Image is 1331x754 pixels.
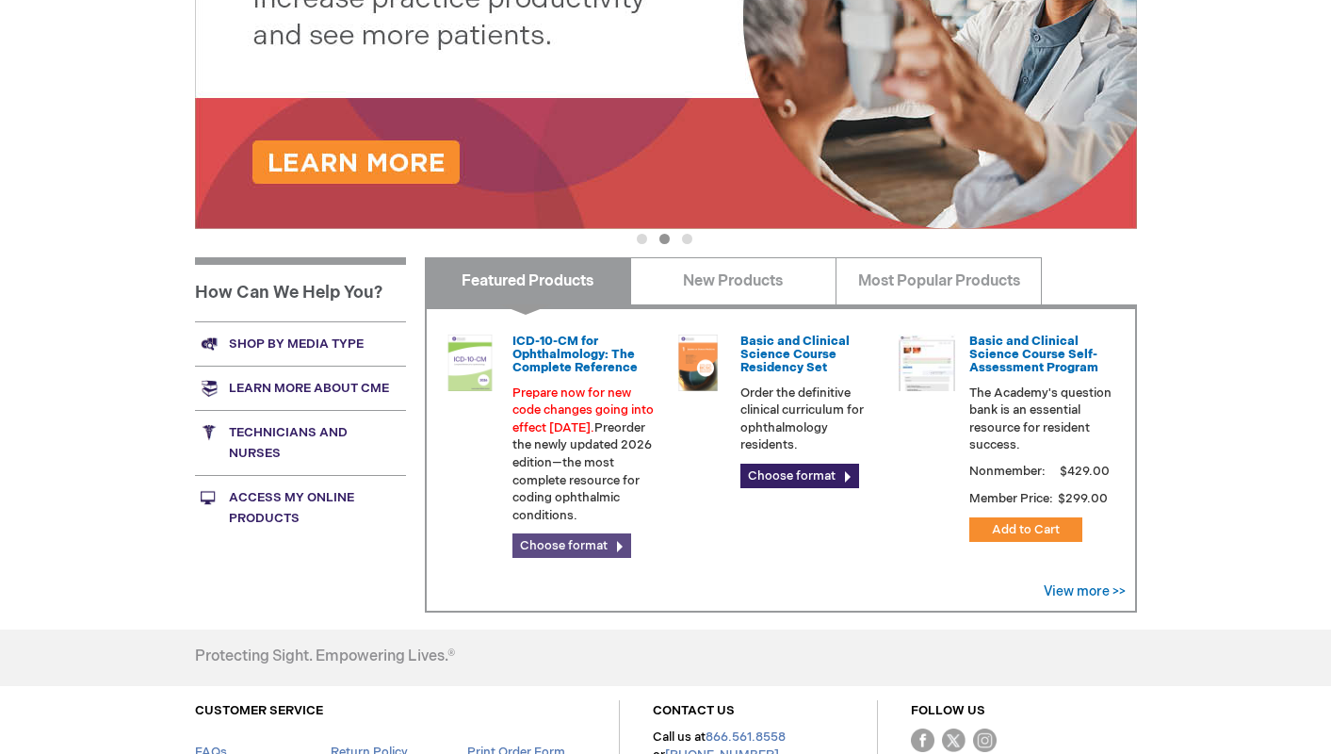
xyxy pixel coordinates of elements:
font: Prepare now for new code changes going into effect [DATE]. [512,385,654,435]
a: Technicians and nurses [195,410,406,475]
img: 02850963u_47.png [670,335,726,391]
a: Choose format [512,533,631,558]
a: Access My Online Products [195,475,406,540]
img: 0120008u_42.png [442,335,498,391]
p: Order the definitive clinical curriculum for ophthalmology residents. [740,385,884,454]
a: Shop by media type [195,321,406,366]
span: $299.00 [1056,491,1111,506]
p: The Academy's question bank is an essential resource for resident success. [969,385,1112,454]
img: bcscself_20.jpg [899,335,955,391]
a: CONTACT US [653,703,735,718]
a: Basic and Clinical Science Course Self-Assessment Program [969,334,1098,376]
a: Featured Products [425,257,631,304]
a: 866.561.8558 [706,729,786,745]
p: Preorder the newly updated 2026 edition—the most complete resource for coding ophthalmic conditions. [512,385,656,525]
img: Twitter [942,729,966,752]
button: Add to Cart [969,517,1082,542]
h1: How Can We Help You? [195,257,406,321]
a: Choose format [740,464,859,488]
h4: Protecting Sight. Empowering Lives.® [195,648,455,665]
button: 2 of 3 [659,234,670,244]
a: CUSTOMER SERVICE [195,703,323,718]
span: $429.00 [1057,464,1112,479]
img: Facebook [911,729,934,752]
button: 3 of 3 [682,234,692,244]
img: instagram [973,729,997,752]
a: View more >> [1044,583,1126,599]
strong: Member Price: [969,491,1053,506]
a: Learn more about CME [195,366,406,410]
strong: Nonmember: [969,460,1046,484]
button: 1 of 3 [637,234,647,244]
a: New Products [630,257,836,304]
a: Most Popular Products [836,257,1042,304]
a: Basic and Clinical Science Course Residency Set [740,334,850,376]
a: ICD-10-CM for Ophthalmology: The Complete Reference [512,334,638,376]
a: FOLLOW US [911,703,985,718]
span: Add to Cart [992,522,1060,537]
